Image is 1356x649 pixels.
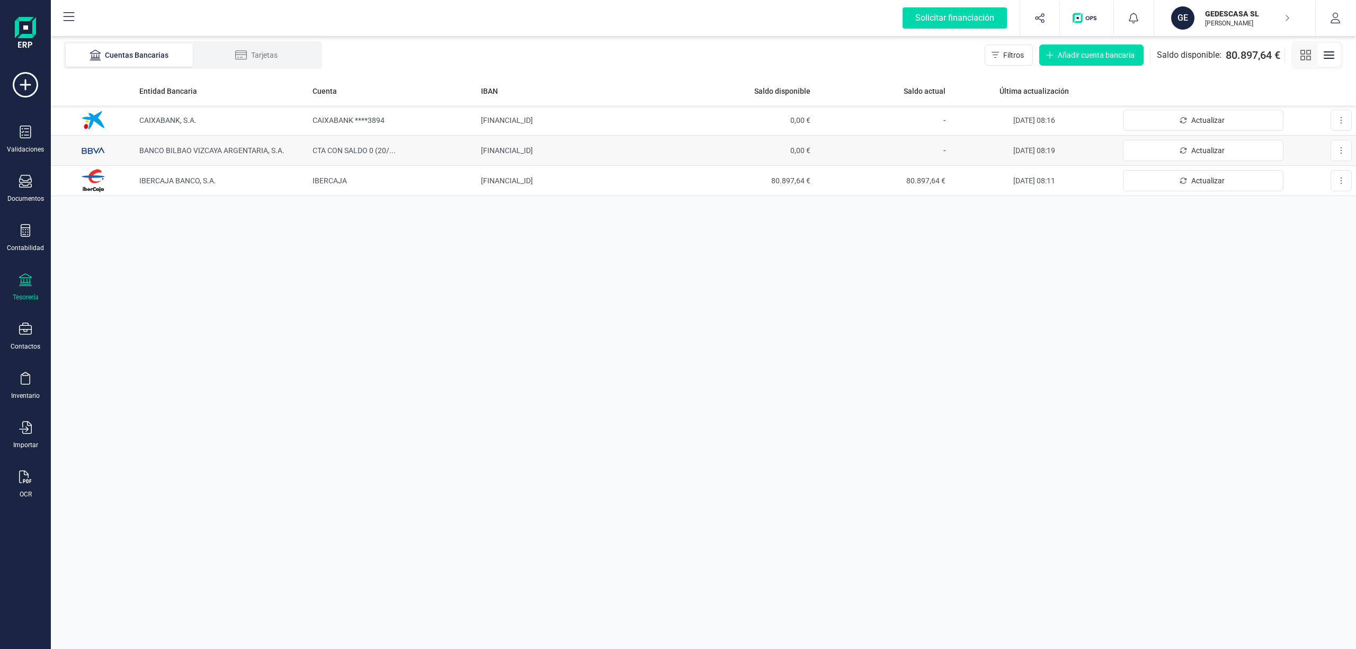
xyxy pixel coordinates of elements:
span: 0,00 € [684,145,810,156]
span: 80.897,64 € [684,175,810,186]
span: IBERCAJA [313,176,347,185]
img: Imagen de CAIXABANK, S.A. [77,104,109,136]
td: [FINANCIAL_ID] [477,136,680,166]
span: [DATE] 08:16 [1013,116,1055,125]
p: - [819,144,945,157]
button: Solicitar financiación [890,1,1020,35]
p: [PERSON_NAME] [1205,19,1290,28]
img: Logo Finanedi [15,17,36,51]
div: GE [1171,6,1194,30]
img: Imagen de IBERCAJA BANCO, S.A. [77,165,109,197]
td: [FINANCIAL_ID] [477,105,680,136]
span: Actualizar [1191,115,1225,126]
button: Filtros [985,45,1033,66]
span: Actualizar [1191,175,1225,186]
div: Contabilidad [7,244,44,252]
div: Solicitar financiación [903,7,1007,29]
div: Contactos [11,342,40,351]
img: Logo de OPS [1073,13,1101,23]
button: Añadir cuenta bancaria [1039,45,1144,66]
div: Importar [13,441,38,449]
span: 80.897,64 € [1226,48,1280,63]
span: CTA CON SALDO 0 (20/ ... [313,146,396,155]
div: OCR [20,490,32,499]
span: Filtros [1003,50,1024,60]
button: Actualizar [1123,140,1283,161]
span: IBERCAJA BANCO, S.A. [139,176,216,185]
div: Cuentas Bancarias [87,50,172,60]
span: Saldo actual [904,86,945,96]
span: Entidad Bancaria [139,86,197,96]
span: Añadir cuenta bancaria [1058,50,1135,60]
div: Documentos [7,194,44,203]
span: Actualizar [1191,145,1225,156]
span: [DATE] 08:11 [1013,176,1055,185]
button: GEGEDESCASA SL[PERSON_NAME] [1167,1,1303,35]
button: Logo de OPS [1066,1,1107,35]
span: Cuenta [313,86,337,96]
span: [DATE] 08:19 [1013,146,1055,155]
span: BANCO BILBAO VIZCAYA ARGENTARIA, S.A. [139,146,284,155]
img: Imagen de BANCO BILBAO VIZCAYA ARGENTARIA, S.A. [77,135,109,166]
td: [FINANCIAL_ID] [477,166,680,196]
button: Actualizar [1123,110,1283,131]
button: Actualizar [1123,170,1283,191]
span: CAIXABANK, S.A. [139,116,197,125]
div: Validaciones [7,145,44,154]
div: Inventario [11,392,40,400]
span: 80.897,64 € [819,175,945,186]
span: Saldo disponible [754,86,810,96]
span: IBAN [481,86,498,96]
div: Tarjetas [214,50,299,60]
span: Saldo disponible: [1157,49,1221,61]
p: GEDESCASA SL [1205,8,1290,19]
span: Última actualización [1000,86,1069,96]
p: - [819,114,945,127]
span: 0,00 € [684,115,810,126]
div: Tesorería [13,293,39,301]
